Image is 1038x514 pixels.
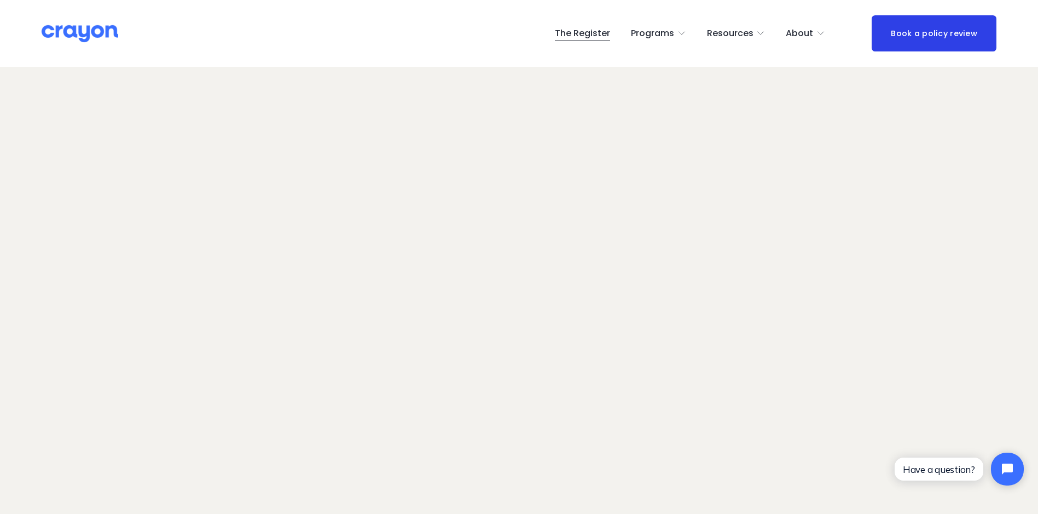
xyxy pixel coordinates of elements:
[42,24,118,43] img: Crayon
[786,26,813,42] span: About
[555,25,610,42] a: The Register
[707,25,766,42] a: folder dropdown
[885,443,1033,495] iframe: Tidio Chat
[786,25,825,42] a: folder dropdown
[631,26,674,42] span: Programs
[707,26,753,42] span: Resources
[872,15,996,51] a: Book a policy review
[631,25,686,42] a: folder dropdown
